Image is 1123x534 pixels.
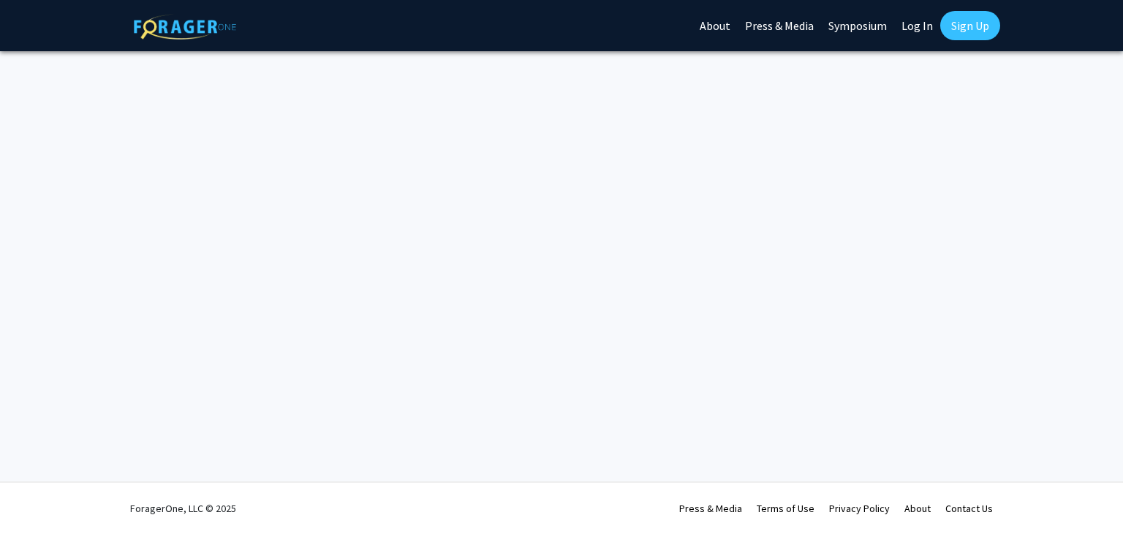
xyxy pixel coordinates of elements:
[134,14,236,40] img: ForagerOne Logo
[679,502,742,515] a: Press & Media
[904,502,931,515] a: About
[130,483,236,534] div: ForagerOne, LLC © 2025
[757,502,814,515] a: Terms of Use
[829,502,890,515] a: Privacy Policy
[940,11,1000,40] a: Sign Up
[945,502,993,515] a: Contact Us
